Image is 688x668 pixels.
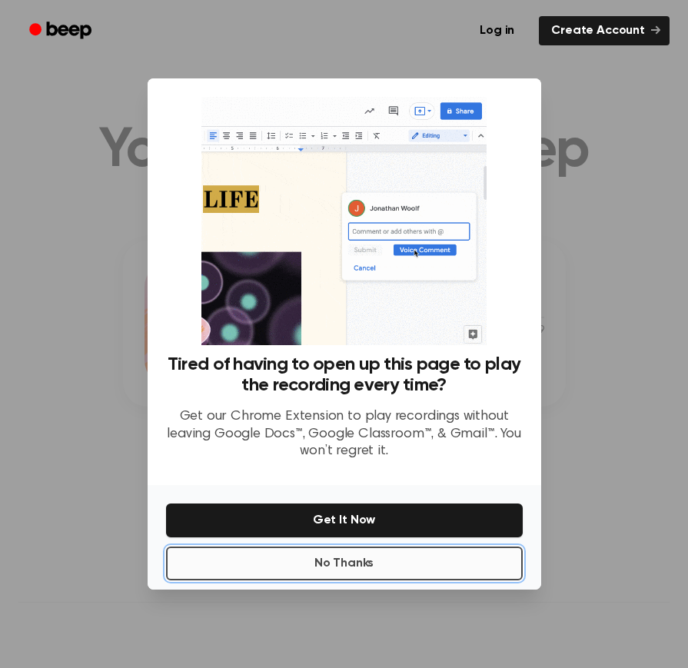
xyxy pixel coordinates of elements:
button: Get It Now [166,503,523,537]
a: Create Account [539,16,670,45]
button: No Thanks [166,547,523,580]
a: Log in [464,13,530,48]
a: Beep [18,16,105,46]
img: Beep extension in action [201,97,487,345]
p: Get our Chrome Extension to play recordings without leaving Google Docs™, Google Classroom™, & Gm... [166,408,523,460]
h3: Tired of having to open up this page to play the recording every time? [166,354,523,396]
